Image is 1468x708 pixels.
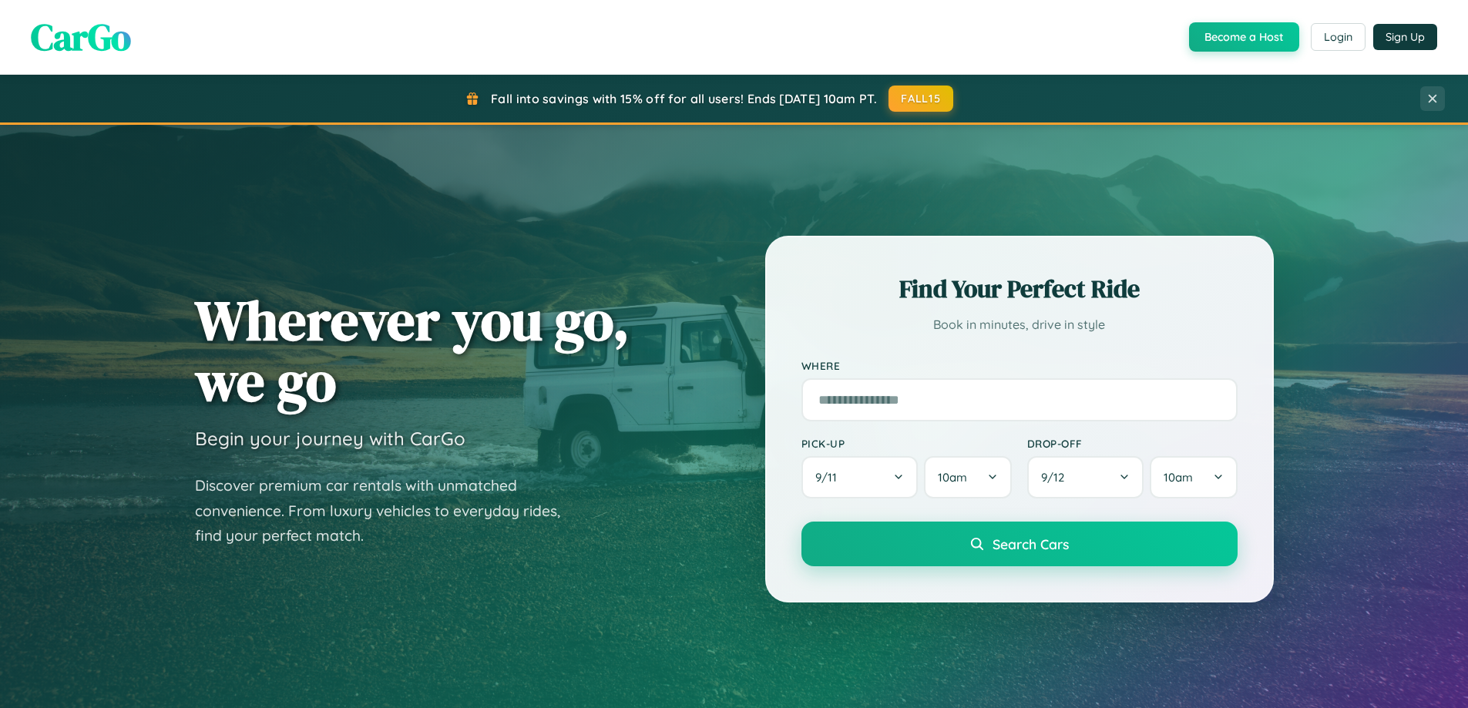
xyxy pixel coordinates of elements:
[801,359,1238,372] label: Where
[31,12,131,62] span: CarGo
[195,473,580,549] p: Discover premium car rentals with unmatched convenience. From luxury vehicles to everyday rides, ...
[1311,23,1366,51] button: Login
[491,91,877,106] span: Fall into savings with 15% off for all users! Ends [DATE] 10am PT.
[801,456,919,498] button: 9/11
[924,456,1011,498] button: 10am
[1373,24,1437,50] button: Sign Up
[801,437,1012,450] label: Pick-up
[1150,456,1237,498] button: 10am
[938,470,967,485] span: 10am
[993,535,1069,552] span: Search Cars
[195,290,630,411] h1: Wherever you go, we go
[1041,470,1072,485] span: 9 / 12
[1164,470,1193,485] span: 10am
[1189,22,1299,52] button: Become a Host
[815,470,845,485] span: 9 / 11
[801,272,1238,306] h2: Find Your Perfect Ride
[801,314,1238,336] p: Book in minutes, drive in style
[195,427,465,450] h3: Begin your journey with CarGo
[1027,437,1238,450] label: Drop-off
[801,522,1238,566] button: Search Cars
[1027,456,1144,498] button: 9/12
[889,86,953,112] button: FALL15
